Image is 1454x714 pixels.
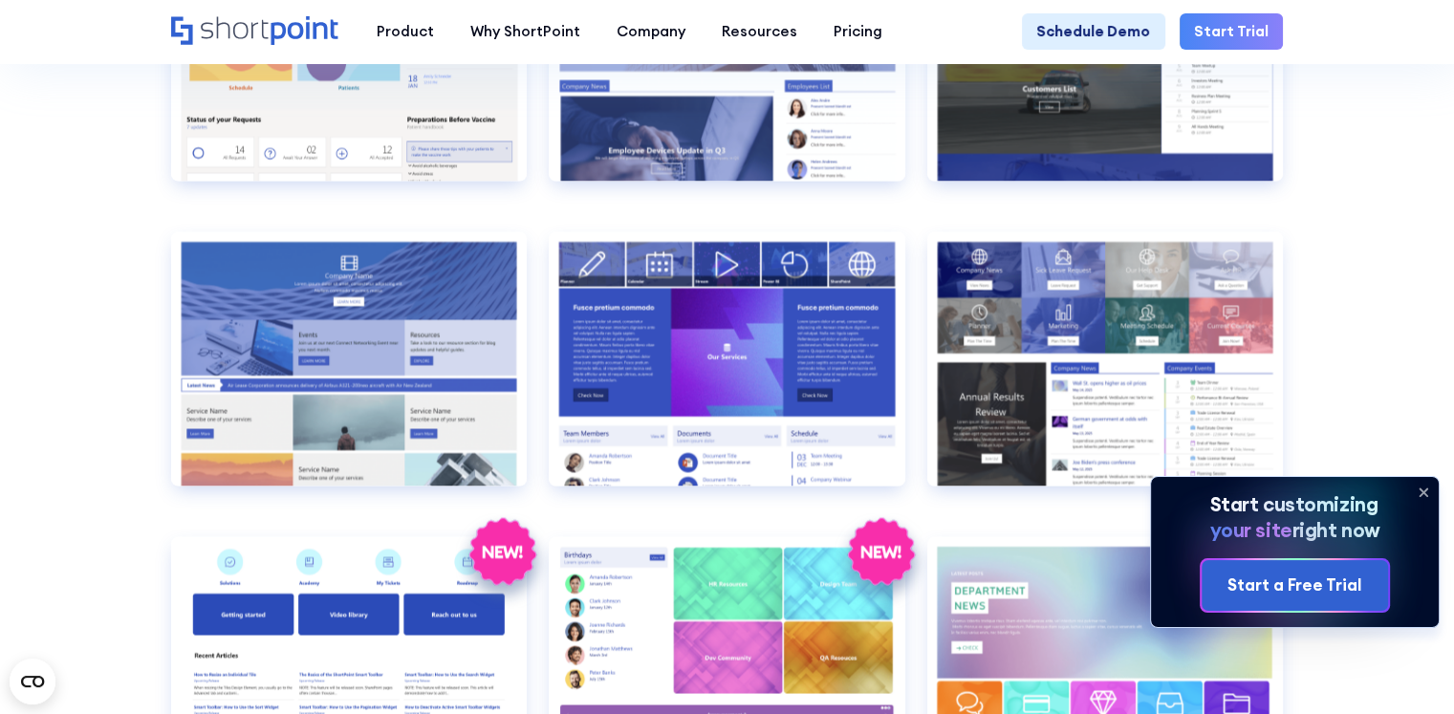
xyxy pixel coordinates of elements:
[549,231,905,515] a: Intranet Layout 4
[171,231,528,515] a: Intranet Layout 3
[1358,622,1454,714] iframe: Chat Widget
[1227,573,1362,598] div: Start a Free Trial
[358,13,452,50] a: Product
[470,21,580,43] div: Why ShortPoint
[927,231,1284,515] a: Intranet Layout 5
[1022,13,1164,50] a: Schedule Demo
[722,21,797,43] div: Resources
[617,21,685,43] div: Company
[171,16,340,48] a: Home
[452,13,598,50] a: Why ShortPoint
[815,13,901,50] a: Pricing
[1202,560,1389,611] a: Start a Free Trial
[704,13,815,50] a: Resources
[10,659,55,704] button: Open CMP widget
[834,21,882,43] div: Pricing
[1180,13,1283,50] a: Start Trial
[598,13,704,50] a: Company
[1358,622,1454,714] div: Виджет чата
[377,21,434,43] div: Product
